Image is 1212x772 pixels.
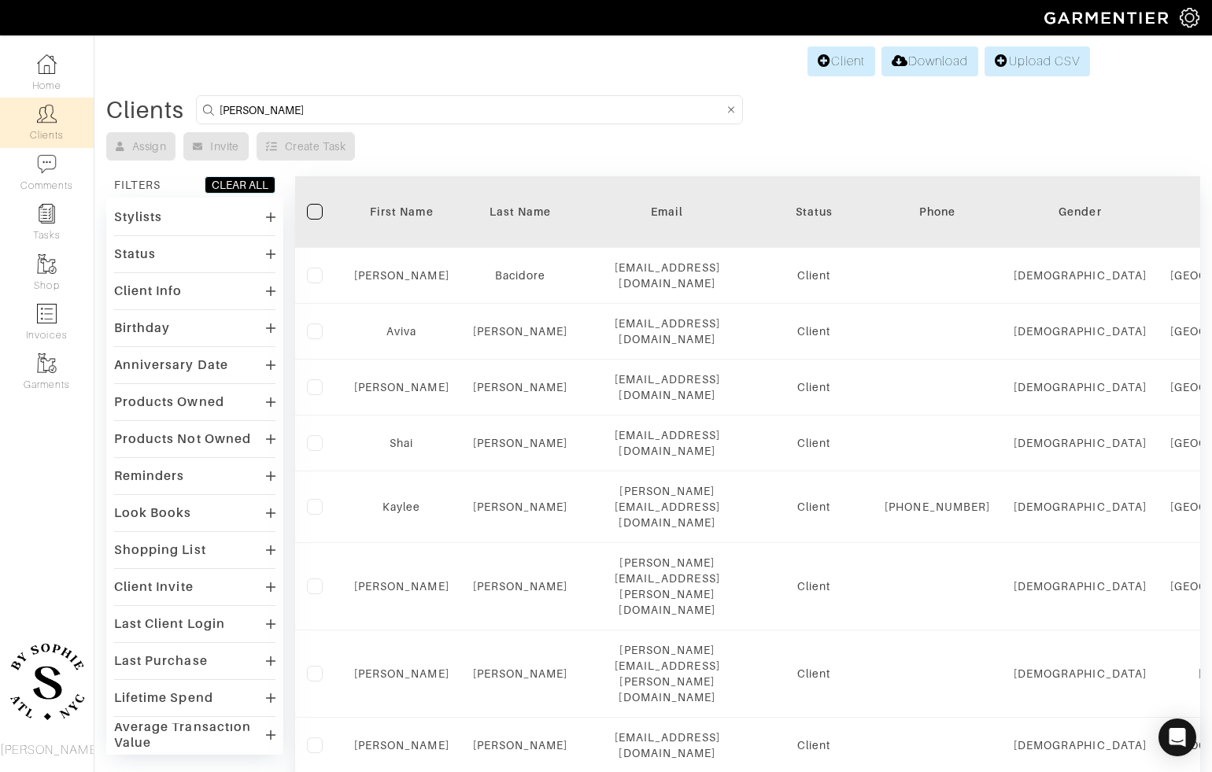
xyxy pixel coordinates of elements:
[114,542,206,558] div: Shopping List
[1014,204,1147,220] div: Gender
[767,737,861,753] div: Client
[473,667,568,680] a: [PERSON_NAME]
[591,204,743,220] div: Email
[114,468,184,484] div: Reminders
[1036,4,1180,31] img: garmentier-logo-header-white-b43fb05a5012e4ada735d5af1a66efaba907eab6374d6393d1fbf88cb4ef424d.png
[591,730,743,761] div: [EMAIL_ADDRESS][DOMAIN_NAME]
[114,177,161,193] div: FILTERS
[114,431,251,447] div: Products Not Owned
[114,246,156,262] div: Status
[1014,435,1147,451] div: [DEMOGRAPHIC_DATA]
[767,435,861,451] div: Client
[591,555,743,618] div: [PERSON_NAME][EMAIL_ADDRESS][PERSON_NAME][DOMAIN_NAME]
[37,304,57,323] img: orders-icon-0abe47150d42831381b5fb84f609e132dff9fe21cb692f30cb5eec754e2cba89.png
[37,154,57,174] img: comment-icon-a0a6a9ef722e966f86d9cbdc48e553b5cf19dbc54f86b18d962a5391bc8f6eb6.png
[473,739,568,752] a: [PERSON_NAME]
[767,666,861,682] div: Client
[473,501,568,513] a: [PERSON_NAME]
[37,204,57,223] img: reminder-icon-8004d30b9f0a5d33ae49ab947aed9ed385cf756f9e5892f1edd6e32f2345188e.png
[591,483,743,530] div: [PERSON_NAME][EMAIL_ADDRESS][DOMAIN_NAME]
[114,209,162,225] div: Stylists
[114,579,194,595] div: Client Invite
[114,357,228,373] div: Anniversary Date
[212,177,268,193] div: CLEAR ALL
[473,437,568,449] a: [PERSON_NAME]
[37,104,57,124] img: clients-icon-6bae9207a08558b7cb47a8932f037763ab4055f8c8b6bfacd5dc20c3e0201464.png
[461,176,580,248] th: Toggle SortBy
[354,381,449,393] a: [PERSON_NAME]
[354,580,449,593] a: [PERSON_NAME]
[767,499,861,515] div: Client
[473,325,568,338] a: [PERSON_NAME]
[354,204,449,220] div: First Name
[106,102,184,118] div: Clients
[807,46,875,76] a: Client
[1014,499,1147,515] div: [DEMOGRAPHIC_DATA]
[985,46,1090,76] a: Upload CSV
[1180,8,1199,28] img: gear-icon-white-bd11855cb880d31180b6d7d6211b90ccbf57a29d726f0c71d8c61bd08dd39cc2.png
[114,719,266,751] div: Average Transaction Value
[1002,176,1158,248] th: Toggle SortBy
[885,499,990,515] div: [PHONE_NUMBER]
[473,381,568,393] a: [PERSON_NAME]
[1014,323,1147,339] div: [DEMOGRAPHIC_DATA]
[114,505,192,521] div: Look Books
[591,427,743,459] div: [EMAIL_ADDRESS][DOMAIN_NAME]
[1014,737,1147,753] div: [DEMOGRAPHIC_DATA]
[354,667,449,680] a: [PERSON_NAME]
[1014,666,1147,682] div: [DEMOGRAPHIC_DATA]
[354,269,449,282] a: [PERSON_NAME]
[767,578,861,594] div: Client
[755,176,873,248] th: Toggle SortBy
[767,204,861,220] div: Status
[1014,379,1147,395] div: [DEMOGRAPHIC_DATA]
[354,739,449,752] a: [PERSON_NAME]
[1158,718,1196,756] div: Open Intercom Messenger
[114,616,225,632] div: Last Client Login
[473,204,568,220] div: Last Name
[881,46,978,76] a: Download
[114,283,183,299] div: Client Info
[386,325,416,338] a: Aviva
[114,320,170,336] div: Birthday
[473,580,568,593] a: [PERSON_NAME]
[591,260,743,291] div: [EMAIL_ADDRESS][DOMAIN_NAME]
[591,642,743,705] div: [PERSON_NAME][EMAIL_ADDRESS][PERSON_NAME][DOMAIN_NAME]
[591,371,743,403] div: [EMAIL_ADDRESS][DOMAIN_NAME]
[591,316,743,347] div: [EMAIL_ADDRESS][DOMAIN_NAME]
[114,690,213,706] div: Lifetime Spend
[205,176,275,194] button: CLEAR ALL
[767,268,861,283] div: Client
[220,100,723,120] input: Search by name, email, phone, city, or state
[37,353,57,373] img: garments-icon-b7da505a4dc4fd61783c78ac3ca0ef83fa9d6f193b1c9dc38574b1d14d53ca28.png
[1014,268,1147,283] div: [DEMOGRAPHIC_DATA]
[885,204,990,220] div: Phone
[767,379,861,395] div: Client
[37,254,57,274] img: garments-icon-b7da505a4dc4fd61783c78ac3ca0ef83fa9d6f193b1c9dc38574b1d14d53ca28.png
[767,323,861,339] div: Client
[1014,578,1147,594] div: [DEMOGRAPHIC_DATA]
[390,437,413,449] a: Shai
[114,653,208,669] div: Last Purchase
[114,394,224,410] div: Products Owned
[342,176,461,248] th: Toggle SortBy
[37,54,57,74] img: dashboard-icon-dbcd8f5a0b271acd01030246c82b418ddd0df26cd7fceb0bd07c9910d44c42f6.png
[495,269,545,282] a: Bacidore
[382,501,420,513] a: Kaylee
